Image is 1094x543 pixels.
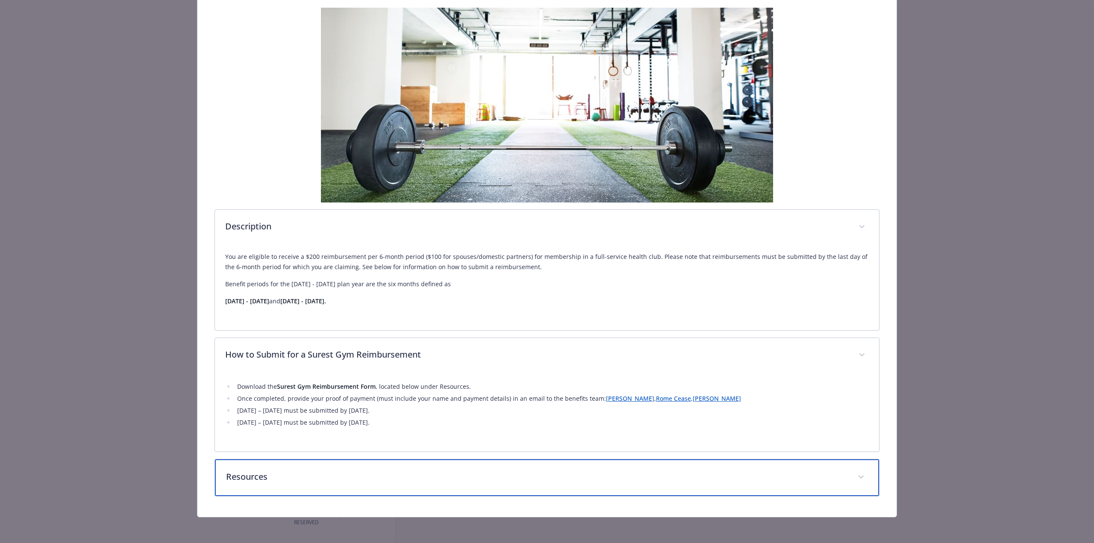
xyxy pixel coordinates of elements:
[277,382,376,390] strong: Surest Gym Reimbursement Form
[225,348,848,361] p: How to Submit for a Surest Gym Reimbursement
[225,279,869,289] p: Benefit periods for the [DATE] - [DATE] plan year are the six months defined as
[215,245,879,330] div: Description
[215,373,879,452] div: How to Submit for a Surest Gym Reimbursement
[321,8,773,203] img: banner
[606,394,654,402] a: [PERSON_NAME]
[235,393,869,404] li: Once completed, provide your proof of payment (must include your name and payment details) in an ...
[215,459,879,496] div: Resources
[226,470,847,483] p: Resources
[225,296,869,306] p: and
[215,338,879,373] div: How to Submit for a Surest Gym Reimbursement
[235,417,869,428] li: [DATE] – [DATE] must be submitted by [DATE].
[225,252,869,272] p: You are eligible to receive a $200 reimbursement per 6-month period ($100 for spouses/domestic pa...
[280,297,326,305] strong: [DATE] - [DATE].
[225,297,269,305] strong: [DATE] - [DATE]
[235,382,869,392] li: Download the , located below under Resources.
[693,394,741,402] a: [PERSON_NAME]
[215,210,879,245] div: Description
[225,220,848,233] p: Description
[656,394,691,402] a: Rome Cease
[235,405,869,416] li: [DATE] – [DATE] must be submitted by [DATE].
